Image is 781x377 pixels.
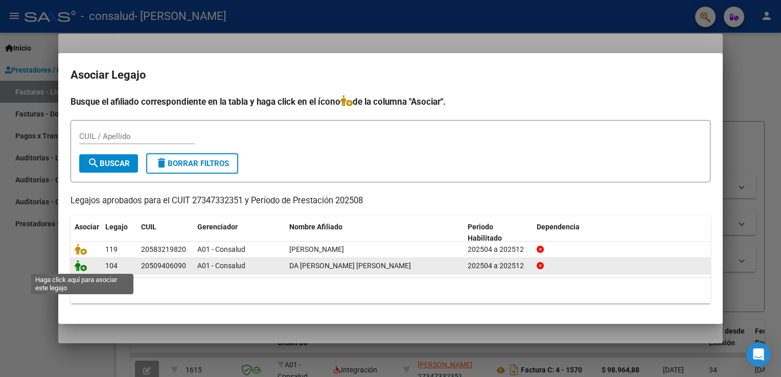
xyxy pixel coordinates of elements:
[141,260,186,272] div: 20509406090
[197,223,238,231] span: Gerenciador
[105,223,128,231] span: Legajo
[197,262,245,270] span: A01 - Consalud
[468,223,502,243] span: Periodo Habilitado
[746,342,771,367] div: Open Intercom Messenger
[71,195,710,207] p: Legajos aprobados para el CUIT 27347332351 y Período de Prestación 202508
[289,245,344,253] span: MARQUEZ AXEL GASTON
[537,223,580,231] span: Dependencia
[289,262,411,270] span: DA SILVA SOUZA NELSON NAIR
[137,216,193,250] datatable-header-cell: CUIL
[155,159,229,168] span: Borrar Filtros
[141,223,156,231] span: CUIL
[155,157,168,169] mat-icon: delete
[533,216,711,250] datatable-header-cell: Dependencia
[464,216,533,250] datatable-header-cell: Periodo Habilitado
[141,244,186,255] div: 20583219820
[71,95,710,108] h4: Busque el afiliado correspondiente en la tabla y haga click en el ícono de la columna "Asociar".
[105,245,118,253] span: 119
[105,262,118,270] span: 104
[289,223,342,231] span: Nombre Afiliado
[87,157,100,169] mat-icon: search
[285,216,464,250] datatable-header-cell: Nombre Afiliado
[197,245,245,253] span: A01 - Consalud
[79,154,138,173] button: Buscar
[468,244,529,255] div: 202504 a 202512
[193,216,285,250] datatable-header-cell: Gerenciador
[87,159,130,168] span: Buscar
[71,65,710,85] h2: Asociar Legajo
[101,216,137,250] datatable-header-cell: Legajo
[146,153,238,174] button: Borrar Filtros
[468,260,529,272] div: 202504 a 202512
[71,278,710,303] div: 2 registros
[75,223,99,231] span: Asociar
[71,216,101,250] datatable-header-cell: Asociar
